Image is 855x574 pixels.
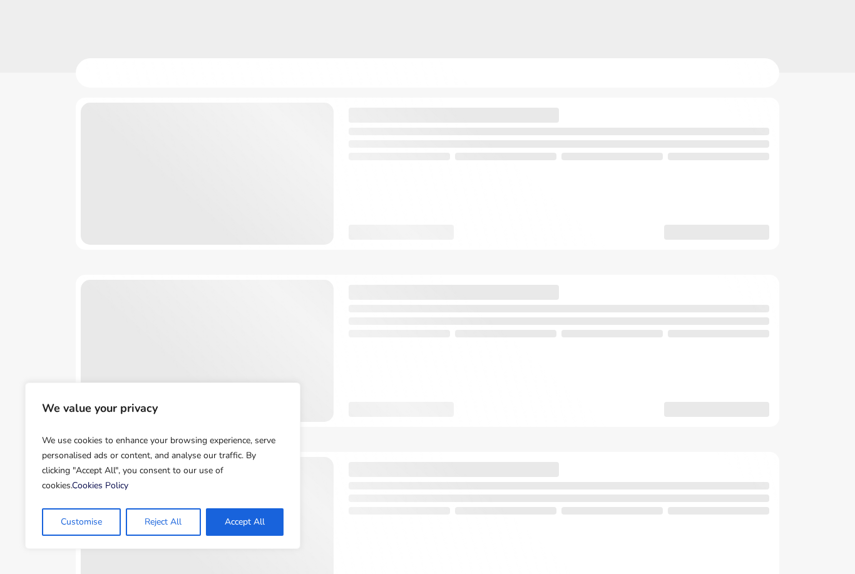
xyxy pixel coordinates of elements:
a: Cookies Policy [72,479,128,491]
button: Reject All [126,508,200,536]
div: We value your privacy [25,382,300,549]
button: Customise [42,508,121,536]
p: We use cookies to enhance your browsing experience, serve personalised ads or content, and analys... [42,428,284,498]
button: Accept All [206,508,284,536]
p: We value your privacy [42,396,284,421]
